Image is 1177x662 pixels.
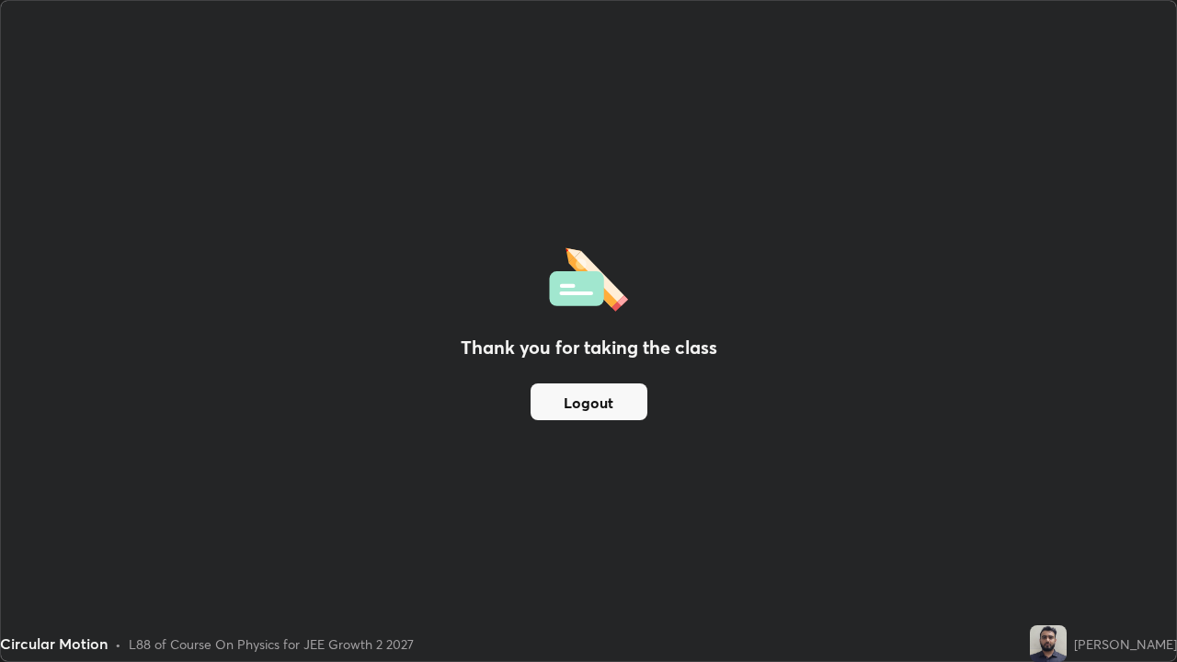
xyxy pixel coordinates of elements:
[129,634,414,654] div: L88 of Course On Physics for JEE Growth 2 2027
[549,242,628,312] img: offlineFeedback.1438e8b3.svg
[1074,634,1177,654] div: [PERSON_NAME]
[531,383,647,420] button: Logout
[461,334,717,361] h2: Thank you for taking the class
[1030,625,1067,662] img: 2d581e095ba74728bda1a1849c8d6045.jpg
[115,634,121,654] div: •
